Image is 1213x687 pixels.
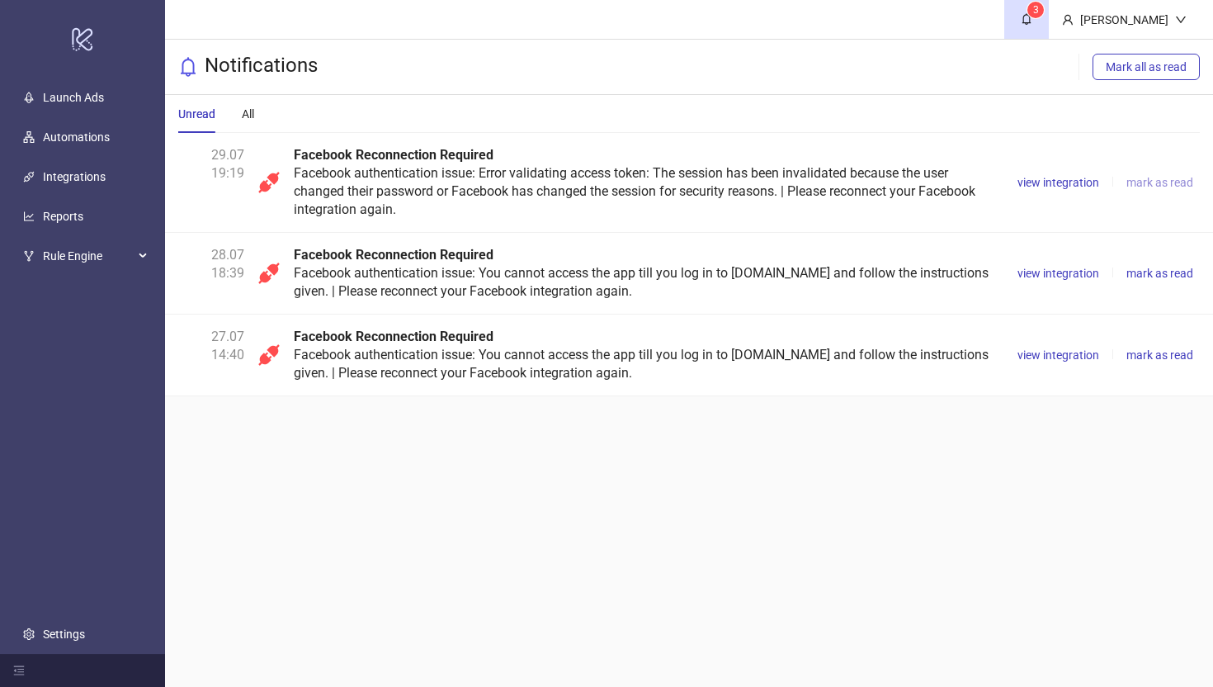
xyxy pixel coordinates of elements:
[1027,2,1044,18] sup: 3
[257,246,281,301] span: api
[34,267,276,284] div: Documentation
[284,26,314,56] div: Close
[1120,345,1200,365] button: mark as read
[1126,267,1193,280] span: mark as read
[178,146,244,219] div: 29.07 19:19
[23,250,35,262] span: fork
[34,320,296,338] div: Create a ticket
[33,173,297,201] p: How can we help?
[1017,348,1099,362] span: view integration
[294,147,493,163] b: Facebook Reconnection Required
[34,236,276,253] div: Request a feature
[178,57,198,77] span: bell
[1106,60,1187,73] span: Mark all as read
[1033,4,1039,16] span: 3
[43,170,106,183] a: Integrations
[43,210,83,223] a: Reports
[1017,267,1099,280] span: view integration
[294,246,998,301] div: Facebook authentication issue: You cannot access the app till you log in to [DOMAIN_NAME] and fol...
[1017,176,1099,189] span: view integration
[43,91,104,104] a: Launch Ads
[24,230,306,260] a: Request a feature
[1126,176,1193,189] span: mark as read
[294,328,998,382] div: Facebook authentication issue: You cannot access the app till you log in to [DOMAIN_NAME] and fol...
[43,628,85,641] a: Settings
[178,246,244,301] div: 28.07 18:39
[1021,13,1032,25] span: bell
[165,515,330,581] button: Messages
[1120,263,1200,283] button: mark as read
[64,557,101,568] span: Home
[294,146,998,219] div: Facebook authentication issue: Error validating access token: The session has been invalidated be...
[13,665,25,676] span: menu-fold
[43,130,110,144] a: Automations
[43,239,134,272] span: Rule Engine
[1062,14,1074,26] span: user
[1011,345,1106,365] button: view integration
[294,247,493,263] b: Facebook Reconnection Required
[34,351,276,368] div: Report a Bug
[178,105,215,123] div: Unread
[257,146,281,219] span: api
[1120,173,1200,192] button: mark as read
[1175,14,1187,26] span: down
[257,328,281,382] span: api
[1011,263,1106,283] button: view integration
[1074,11,1175,29] div: [PERSON_NAME]
[1011,173,1106,192] button: view integration
[242,105,254,123] div: All
[219,557,276,568] span: Messages
[205,53,318,81] h3: Notifications
[24,344,306,375] div: Report a Bug
[294,329,493,344] b: Facebook Reconnection Required
[1126,348,1193,362] span: mark as read
[1093,54,1200,80] button: Mark all as read
[24,260,306,291] a: Documentation
[178,328,244,382] div: 27.07 14:40
[33,117,297,173] p: Hi [PERSON_NAME] 👋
